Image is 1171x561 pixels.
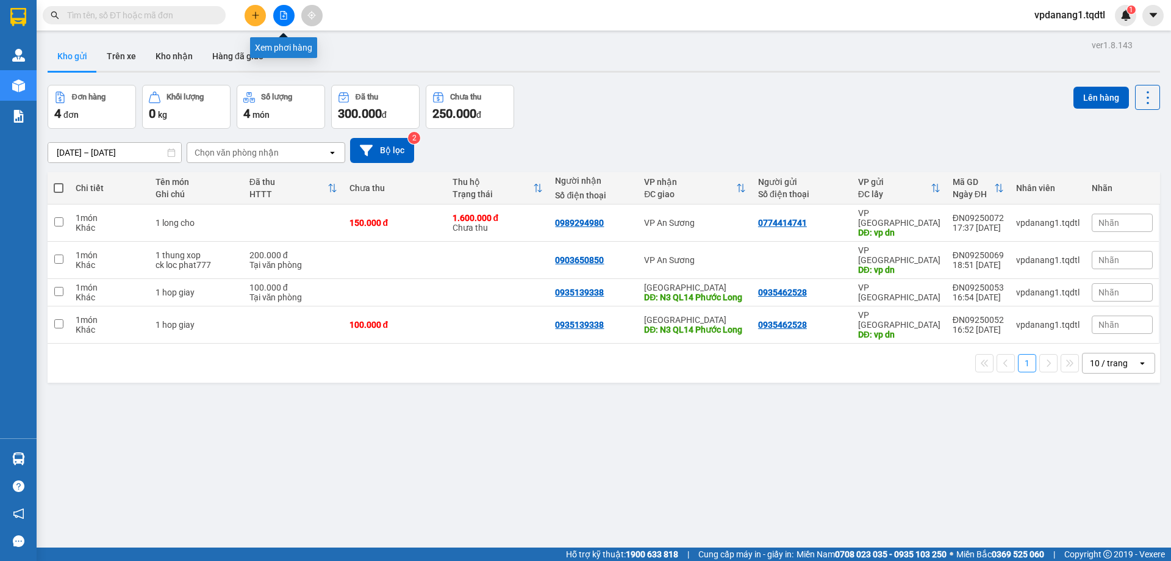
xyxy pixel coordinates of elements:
span: ⚪️ [950,552,953,557]
div: ĐC giao [644,189,736,199]
div: Tên món [156,177,237,187]
span: Nhãn [1098,218,1119,228]
div: Chọn văn phòng nhận [195,147,279,159]
button: Bộ lọc [350,138,414,163]
input: Select a date range. [48,143,181,162]
button: 1 [1018,354,1036,372]
div: Chưa thu [349,183,440,193]
div: DĐ: N3 QL14 Phước Long [644,325,746,335]
div: 1 món [76,250,143,260]
div: Nhân viên [1016,183,1080,193]
strong: 0369 525 060 [992,549,1044,559]
strong: 0708 023 035 - 0935 103 250 [835,549,947,559]
img: warehouse-icon [12,49,25,62]
div: Xem phơi hàng [250,37,317,58]
button: aim [301,5,323,26]
div: VP An Sương [644,255,746,265]
button: Đơn hàng4đơn [48,85,136,129]
img: icon-new-feature [1120,10,1131,21]
div: HTTT [249,189,328,199]
span: search [51,11,59,20]
div: Ghi chú [156,189,237,199]
div: Số lượng [261,93,292,101]
div: VP [GEOGRAPHIC_DATA] [858,310,940,330]
span: Nhãn [1098,288,1119,297]
div: 0989294980 [555,218,604,228]
th: Toggle SortBy [243,172,343,204]
button: Khối lượng0kg [142,85,231,129]
span: Miền Nam [797,548,947,561]
div: 1 món [76,283,143,292]
div: Đã thu [356,93,378,101]
div: 100.000 đ [349,320,440,330]
div: 16:52 [DATE] [953,325,1004,335]
div: VP nhận [644,177,736,187]
span: vpdanang1.tqdtl [1025,7,1115,23]
span: file-add [279,11,288,20]
button: Đã thu300.000đ [331,85,420,129]
div: ĐN09250069 [953,250,1004,260]
th: Toggle SortBy [446,172,550,204]
div: 1 hop giay [156,320,237,330]
div: 17:37 [DATE] [953,223,1004,233]
div: DĐ: vp dn [858,265,940,275]
span: 0 [149,106,156,121]
span: 4 [54,106,61,121]
div: 0935462528 [758,320,807,330]
div: Khối lượng [167,93,204,101]
div: 150.000 đ [349,218,440,228]
span: 300.000 [338,106,382,121]
span: 1 [1129,5,1133,14]
span: Nhãn [1098,320,1119,330]
div: Khác [76,292,143,302]
div: Đơn hàng [72,93,106,101]
span: đ [476,110,481,120]
button: Hàng đã giao [202,42,273,71]
div: Ngày ĐH [953,189,994,199]
div: 100.000 đ [249,283,337,292]
div: ver 1.8.143 [1092,38,1133,52]
span: Nhãn [1098,255,1119,265]
span: plus [251,11,260,20]
div: 10 / trang [1090,357,1128,369]
div: ĐN09250052 [953,315,1004,325]
div: VP An Sương [644,218,746,228]
span: | [687,548,689,561]
div: VP [GEOGRAPHIC_DATA] [858,208,940,228]
div: Nhãn [1092,183,1153,193]
button: Số lượng4món [237,85,325,129]
div: DĐ: vp dn [858,228,940,237]
span: kg [158,110,167,120]
div: [GEOGRAPHIC_DATA] [644,315,746,325]
button: Kho gửi [48,42,97,71]
div: Chưa thu [453,213,543,233]
span: notification [13,508,24,519]
div: Người nhận [555,176,632,186]
div: Tại văn phòng [249,260,337,270]
span: 4 [243,106,250,121]
div: Trạng thái [453,189,534,199]
div: 0903650850 [555,255,604,265]
div: 1 hop giay [156,288,237,297]
button: plus [245,5,266,26]
div: Khác [76,325,143,335]
div: Chi tiết [76,183,143,193]
div: Thu hộ [453,177,534,187]
div: VP gửi [858,177,931,187]
span: | [1053,548,1055,561]
span: message [13,535,24,547]
div: ĐN09250053 [953,283,1004,292]
span: đơn [63,110,79,120]
div: Khác [76,260,143,270]
div: 1 long cho [156,218,237,228]
div: ck loc phat777 [156,260,237,270]
div: DĐ: N3 QL14 Phước Long [644,292,746,302]
div: 1.600.000 đ [453,213,543,223]
span: aim [307,11,316,20]
span: đ [382,110,387,120]
img: logo-vxr [10,8,26,26]
th: Toggle SortBy [852,172,947,204]
div: Tại văn phòng [249,292,337,302]
div: VP [GEOGRAPHIC_DATA] [858,245,940,265]
svg: open [1137,358,1147,368]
